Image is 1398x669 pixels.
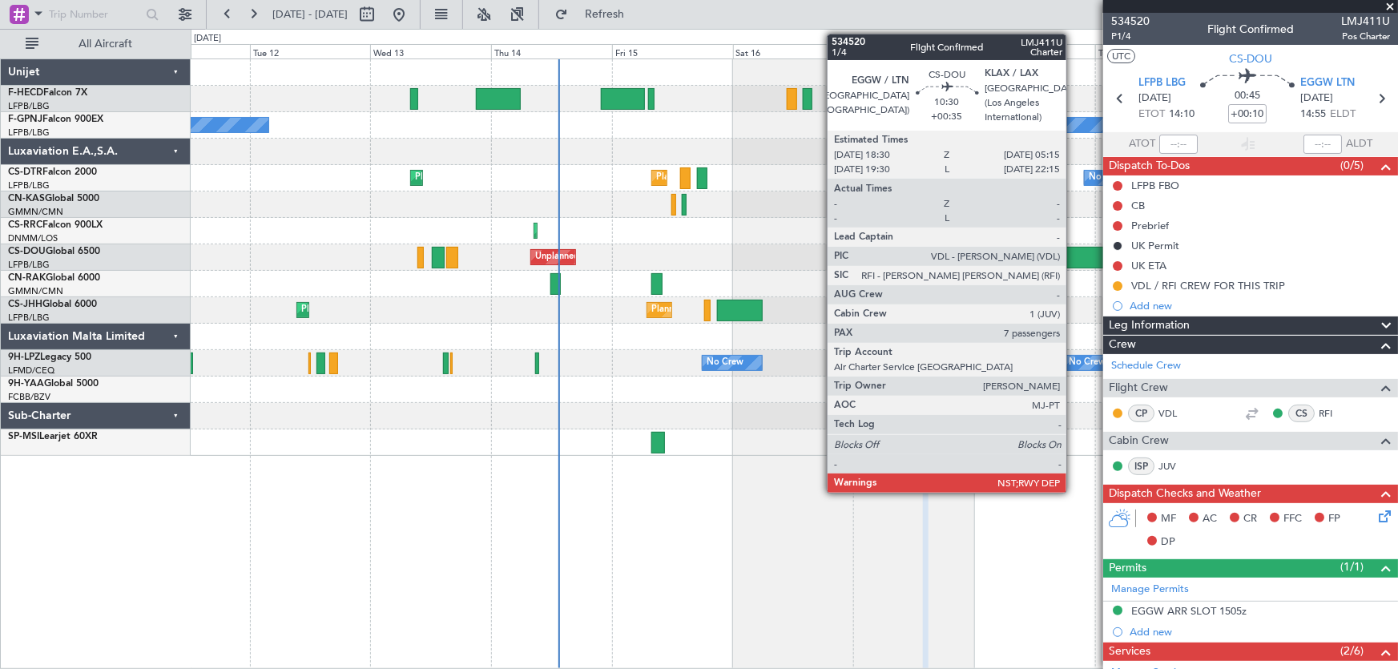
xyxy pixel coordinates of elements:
span: MF [1161,511,1176,527]
div: VDL / RFI CREW FOR THIS TRIP [1131,279,1285,292]
span: CS-DOU [1229,50,1272,67]
button: UTC [1107,49,1135,63]
a: 9H-YAAGlobal 5000 [8,379,99,389]
span: Services [1109,643,1150,661]
div: Planned Maint [GEOGRAPHIC_DATA] ([GEOGRAPHIC_DATA]) [656,166,908,190]
span: CS-RRC [8,220,42,230]
div: LFPB FBO [1131,179,1179,192]
span: 14:10 [1169,107,1195,123]
a: Manage Permits [1111,582,1189,598]
a: CN-RAKGlobal 6000 [8,273,100,283]
div: Tue 19 [1095,44,1216,58]
span: LMJ411U [1341,13,1390,30]
span: Dispatch Checks and Weather [1109,485,1261,503]
span: 9H-LPZ [8,353,40,362]
span: F-GPNJ [8,115,42,124]
span: CS-JHH [8,300,42,309]
span: 14:55 [1300,107,1326,123]
a: LFPB/LBG [8,179,50,191]
a: CS-RRCFalcon 900LX [8,220,103,230]
span: P1/4 [1111,30,1150,43]
div: Flight Confirmed [1207,22,1294,38]
span: Cabin Crew [1109,432,1169,450]
span: [DATE] [1138,91,1171,107]
span: CN-KAS [8,194,45,204]
div: Sat 16 [733,44,854,58]
span: AC [1203,511,1217,527]
span: ALDT [1346,136,1372,152]
a: CS-JHHGlobal 6000 [8,300,97,309]
span: Leg Information [1109,316,1190,335]
span: 9H-YAA [8,379,44,389]
span: Permits [1109,559,1146,578]
a: FCBB/BZV [8,391,50,403]
span: All Aircraft [42,38,169,50]
span: Flight Crew [1109,379,1168,397]
div: [DATE] [194,32,221,46]
a: SP-MSILearjet 60XR [8,432,98,441]
a: JUV [1158,459,1195,474]
button: All Aircraft [18,31,174,57]
a: GMMN/CMN [8,285,63,297]
a: LFMD/CEQ [8,365,54,377]
div: No Crew [707,351,743,375]
span: EGGW LTN [1300,75,1355,91]
span: (1/1) [1340,558,1364,575]
a: CS-DOUGlobal 6500 [8,247,100,256]
input: Trip Number [49,2,141,26]
div: Mon 18 [974,44,1095,58]
a: CN-KASGlobal 5000 [8,194,99,204]
div: Sun 17 [853,44,974,58]
div: Add new [1130,299,1390,312]
a: LFPB/LBG [8,100,50,112]
a: VDL [1158,406,1195,421]
div: No Crew [938,113,975,137]
div: Planned Maint [GEOGRAPHIC_DATA] ([GEOGRAPHIC_DATA]) [301,298,554,322]
div: No Crew [1069,351,1106,375]
span: ATOT [1129,136,1155,152]
a: CS-DTRFalcon 2000 [8,167,97,177]
span: [DATE] - [DATE] [272,7,348,22]
input: --:-- [1159,135,1198,154]
a: RFI [1319,406,1355,421]
a: 9H-LPZLegacy 500 [8,353,91,362]
div: ISP [1128,457,1154,475]
span: ETOT [1138,107,1165,123]
div: Add new [1130,625,1390,639]
span: LFPB LBG [1138,75,1186,91]
div: Unplanned Maint [GEOGRAPHIC_DATA] ([GEOGRAPHIC_DATA]) [535,245,799,269]
div: CS [1288,405,1315,422]
span: CR [1243,511,1257,527]
span: F-HECD [8,88,43,98]
span: (0/5) [1340,157,1364,174]
div: Tue 12 [250,44,371,58]
a: GMMN/CMN [8,206,63,218]
div: UK Permit [1131,239,1179,252]
div: Prebrief [1131,219,1169,232]
div: Thu 14 [491,44,612,58]
div: UK ETA [1131,259,1166,272]
div: Planned Maint [GEOGRAPHIC_DATA] ([GEOGRAPHIC_DATA]) [651,298,904,322]
a: Schedule Crew [1111,358,1181,374]
span: [DATE] [1300,91,1333,107]
span: DP [1161,534,1175,550]
span: 00:45 [1235,88,1260,104]
a: LFPB/LBG [8,312,50,324]
div: EGGW ARR SLOT 1505z [1131,604,1247,618]
span: CS-DTR [8,167,42,177]
div: Wed 13 [370,44,491,58]
span: Refresh [571,9,639,20]
span: Dispatch To-Dos [1109,157,1190,175]
span: Pos Charter [1341,30,1390,43]
a: LFPB/LBG [8,259,50,271]
a: DNMM/LOS [8,232,58,244]
a: LFPB/LBG [8,127,50,139]
button: Refresh [547,2,643,27]
span: SP-MSI [8,432,39,441]
a: F-GPNJFalcon 900EX [8,115,103,124]
span: Crew [1109,336,1136,354]
div: CP [1128,405,1154,422]
div: Fri 15 [612,44,733,58]
span: 534520 [1111,13,1150,30]
div: No Crew [1089,166,1126,190]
